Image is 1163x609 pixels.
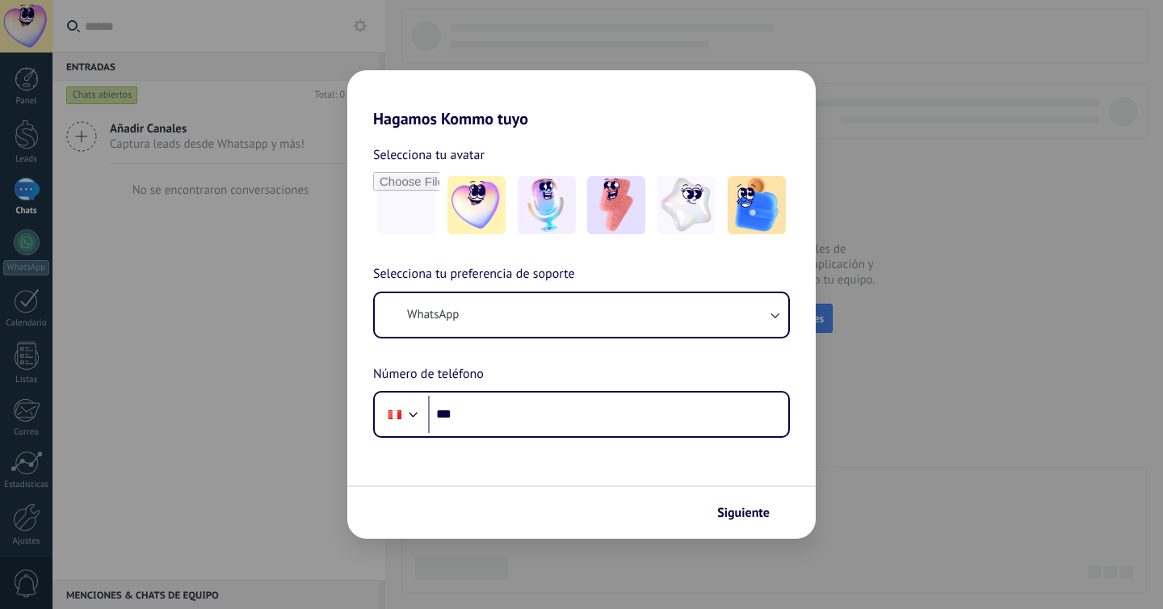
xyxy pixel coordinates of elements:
[728,176,786,234] img: -5.jpeg
[373,264,575,285] span: Selecciona tu preferencia de soporte
[717,507,770,519] span: Siguiente
[347,70,816,128] h2: Hagamos Kommo tuyo
[447,176,506,234] img: -1.jpeg
[373,364,484,385] span: Número de teléfono
[375,293,788,337] button: WhatsApp
[518,176,576,234] img: -2.jpeg
[657,176,716,234] img: -4.jpeg
[380,397,410,431] div: Peru: + 51
[710,499,791,527] button: Siguiente
[373,145,485,166] span: Selecciona tu avatar
[587,176,645,234] img: -3.jpeg
[407,307,459,323] span: WhatsApp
